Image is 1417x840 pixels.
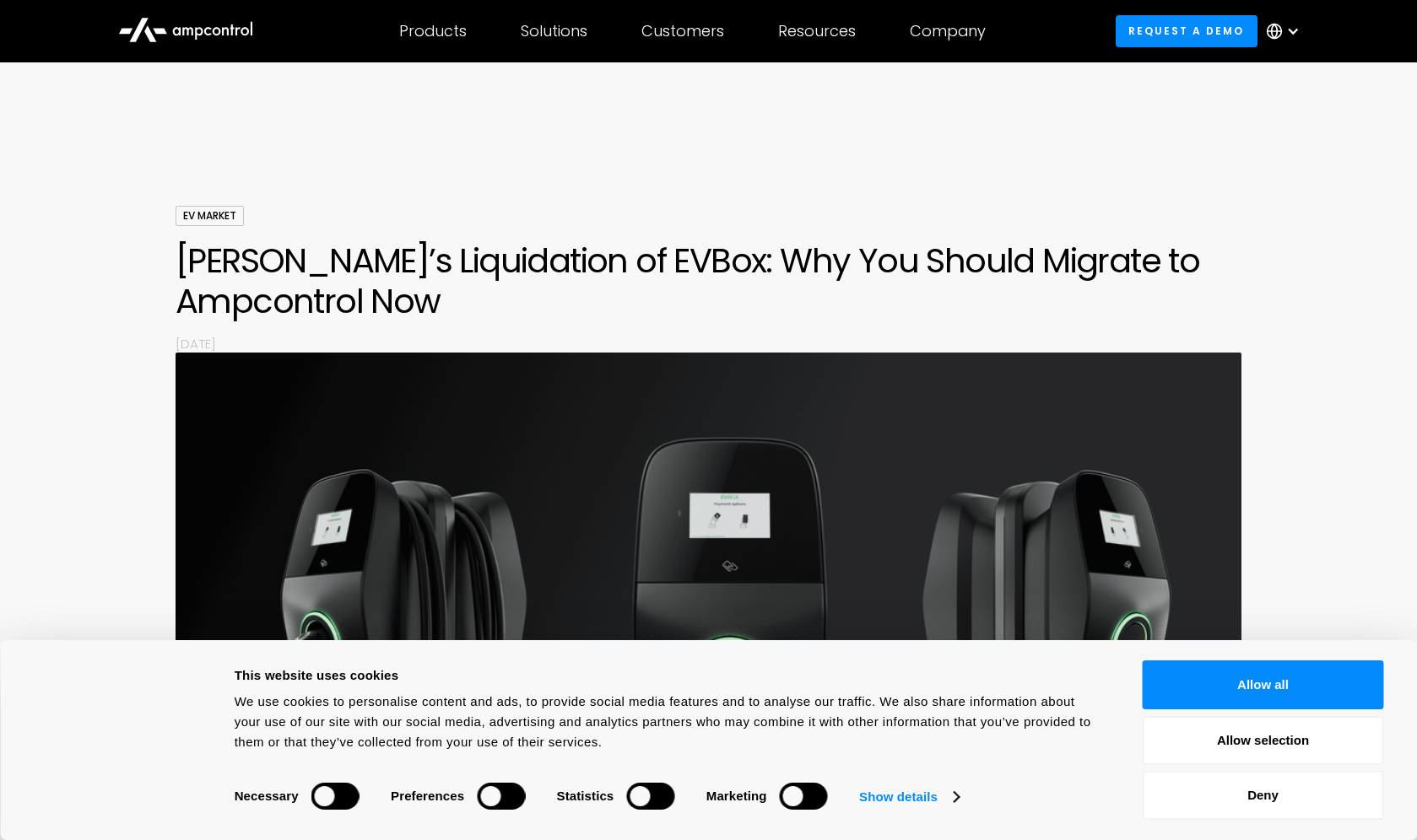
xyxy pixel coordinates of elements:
[235,789,299,803] strong: Necessary
[176,240,1241,321] h1: [PERSON_NAME]’s Liquidation of EVBox: Why You Should Migrate to Ampcontrol Now
[641,22,724,40] div: Customers
[235,692,1105,752] div: We use cookies to personalise content and ads, to provide social media features and to analyse ou...
[399,22,467,40] div: Products
[557,789,614,803] strong: Statistics
[391,789,464,803] strong: Preferences
[1143,660,1384,709] button: Allow all
[176,206,244,226] div: EV Market
[706,789,767,803] strong: Marketing
[1143,716,1384,765] button: Allow selection
[910,22,986,40] div: Company
[176,335,1241,353] p: [DATE]
[1116,15,1257,46] a: Request a demo
[859,784,959,810] a: Show details
[778,22,856,40] div: Resources
[521,22,587,40] div: Solutions
[235,665,1105,686] div: This website uses cookies
[1143,771,1384,820] button: Deny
